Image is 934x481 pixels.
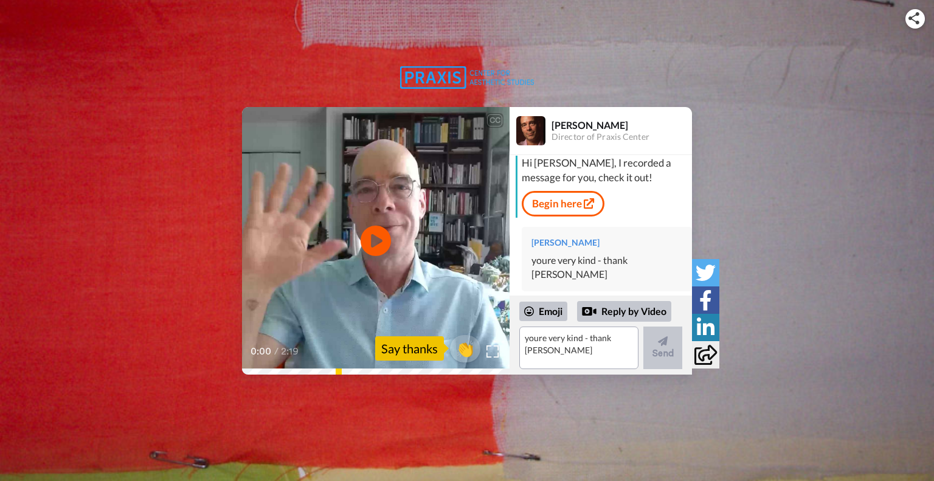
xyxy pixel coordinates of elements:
div: Emoji [519,302,567,321]
img: ic_share.svg [908,12,919,24]
div: [PERSON_NAME] [531,237,682,249]
button: 👏 [450,335,480,362]
div: youre very kind - thank [PERSON_NAME] [531,254,682,282]
div: Reply by Video [582,304,597,319]
img: Profile Image [516,116,545,145]
div: Hi [PERSON_NAME], I recorded a message for you, check it out! [522,156,689,185]
span: 👏 [450,339,480,358]
div: CC [487,114,502,126]
img: Full screen [486,345,499,358]
div: Say thanks [375,336,444,361]
div: [PERSON_NAME] [552,119,691,131]
a: Begin here [522,191,604,216]
span: 0:00 [251,344,272,359]
span: 2:19 [281,344,302,359]
button: Send [643,327,682,369]
img: logo [400,66,534,89]
div: Director of Praxis Center [552,132,691,142]
span: / [274,344,278,359]
div: Reply by Video [577,301,671,322]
